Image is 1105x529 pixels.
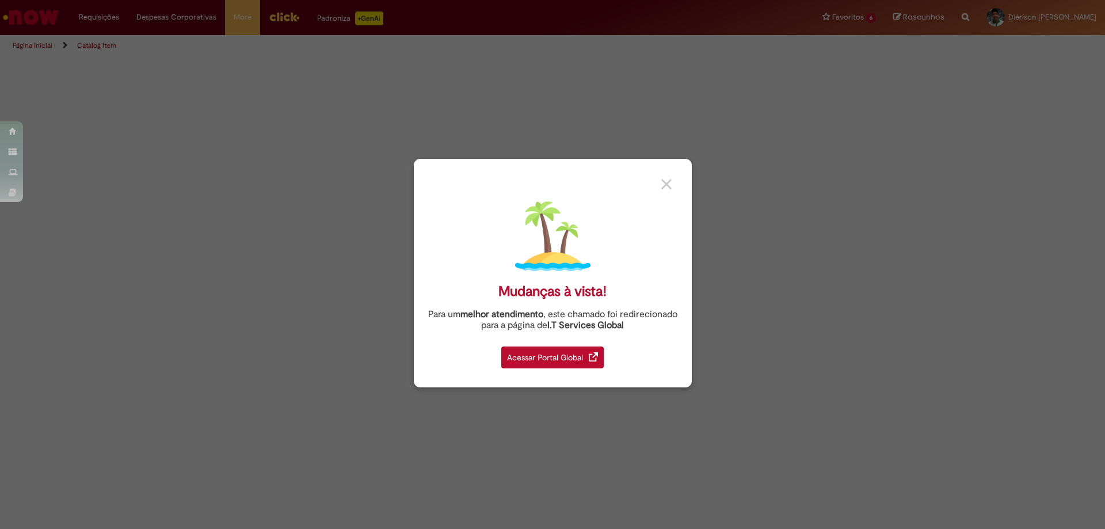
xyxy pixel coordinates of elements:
a: Acessar Portal Global [501,340,604,368]
img: redirect_link.png [589,352,598,361]
strong: melhor atendimento [460,309,543,320]
img: island.png [515,199,590,274]
div: Acessar Portal Global [501,347,604,368]
div: Mudanças à vista! [498,283,607,300]
a: I.T Services Global [547,313,624,331]
img: close_button_grey.png [661,179,672,189]
div: Para um , este chamado foi redirecionado para a página de [422,309,683,331]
